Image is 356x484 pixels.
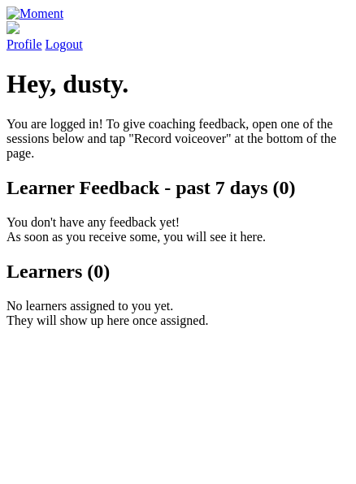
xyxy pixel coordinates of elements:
a: Logout [46,37,83,51]
p: You are logged in! To give coaching feedback, open one of the sessions below and tap "Record voic... [7,117,349,161]
h2: Learners (0) [7,261,349,283]
h2: Learner Feedback - past 7 days (0) [7,177,349,199]
p: No learners assigned to you yet. They will show up here once assigned. [7,299,349,328]
img: default_avatar-b4e2223d03051bc43aaaccfb402a43260a3f17acc7fafc1603fdf008d6cba3c9.png [7,21,20,34]
img: Moment [7,6,63,21]
p: You don't have any feedback yet! As soon as you receive some, you will see it here. [7,215,349,244]
h1: Hey, dusty. [7,69,349,99]
a: Profile [7,21,349,51]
